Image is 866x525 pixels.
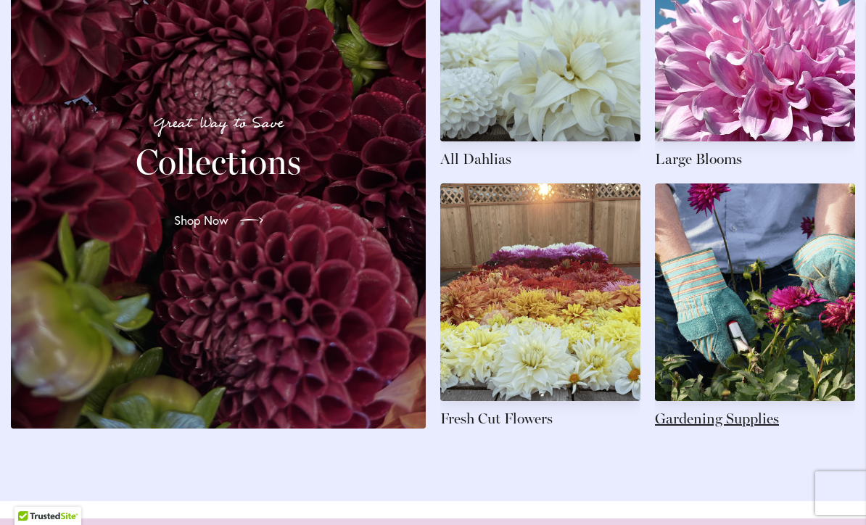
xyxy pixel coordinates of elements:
a: Shop Now [162,200,275,241]
p: Great Way to Save [28,112,408,136]
span: Shop Now [174,212,228,229]
h2: Collections [28,141,408,182]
